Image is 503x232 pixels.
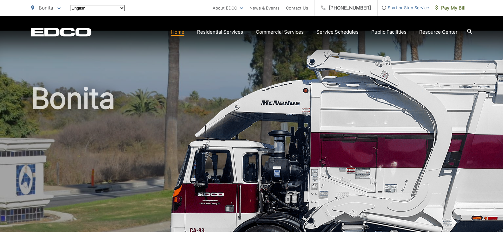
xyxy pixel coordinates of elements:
[171,28,184,36] a: Home
[197,28,243,36] a: Residential Services
[213,4,243,12] a: About EDCO
[31,28,91,36] a: EDCD logo. Return to the homepage.
[316,28,359,36] a: Service Schedules
[70,5,125,11] select: Select a language
[249,4,280,12] a: News & Events
[286,4,308,12] a: Contact Us
[39,5,53,11] span: Bonita
[256,28,304,36] a: Commercial Services
[371,28,407,36] a: Public Facilities
[435,4,466,12] span: Pay My Bill
[419,28,458,36] a: Resource Center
